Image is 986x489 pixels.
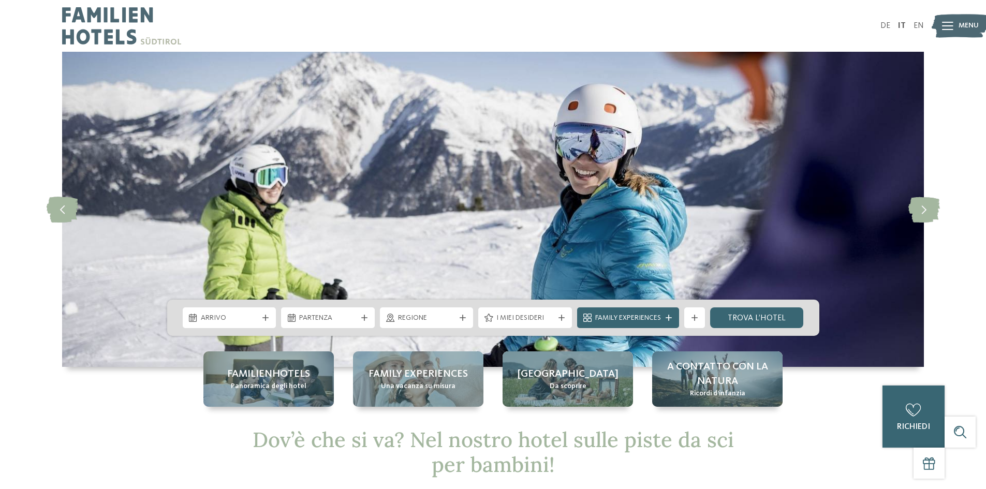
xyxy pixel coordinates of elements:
span: Partenza [299,313,357,323]
span: Arrivo [201,313,258,323]
span: A contatto con la natura [663,360,772,389]
a: trova l’hotel [710,307,804,328]
span: Menu [959,21,979,31]
a: Hotel sulle piste da sci per bambini: divertimento senza confini Familienhotels Panoramica degli ... [203,351,334,407]
span: Dov’è che si va? Nel nostro hotel sulle piste da sci per bambini! [253,426,734,478]
img: Hotel sulle piste da sci per bambini: divertimento senza confini [62,52,924,367]
span: I miei desideri [496,313,554,323]
a: EN [914,22,924,30]
a: Hotel sulle piste da sci per bambini: divertimento senza confini A contatto con la natura Ricordi... [652,351,783,407]
span: richiedi [897,423,930,431]
span: [GEOGRAPHIC_DATA] [518,367,619,381]
span: Family Experiences [595,313,661,323]
a: IT [898,22,906,30]
a: DE [880,22,890,30]
span: Familienhotels [227,367,310,381]
a: Hotel sulle piste da sci per bambini: divertimento senza confini Family experiences Una vacanza s... [353,351,483,407]
span: Regione [398,313,455,323]
span: Da scoprire [550,381,586,392]
span: Family experiences [369,367,468,381]
span: Una vacanza su misura [381,381,455,392]
a: richiedi [882,386,945,448]
span: Panoramica degli hotel [231,381,306,392]
span: Ricordi d’infanzia [690,389,745,399]
a: Hotel sulle piste da sci per bambini: divertimento senza confini [GEOGRAPHIC_DATA] Da scoprire [503,351,633,407]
